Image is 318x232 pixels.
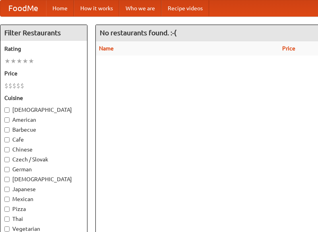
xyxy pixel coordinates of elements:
a: FoodMe [0,0,46,16]
h5: Price [4,69,83,77]
label: Thai [4,215,83,223]
label: [DEMOGRAPHIC_DATA] [4,175,83,183]
label: American [4,116,83,124]
label: Cafe [4,136,83,144]
input: Cafe [4,137,10,142]
input: Japanese [4,187,10,192]
h4: Filter Restaurants [0,25,87,41]
label: [DEMOGRAPHIC_DATA] [4,106,83,114]
li: ★ [10,57,16,65]
input: Chinese [4,147,10,152]
label: Mexican [4,195,83,203]
input: American [4,117,10,123]
input: Czech / Slovak [4,157,10,162]
label: Chinese [4,146,83,153]
input: Barbecue [4,127,10,132]
input: [DEMOGRAPHIC_DATA] [4,107,10,113]
a: Name [99,45,114,52]
h5: Cuisine [4,94,83,102]
li: ★ [22,57,28,65]
input: German [4,167,10,172]
label: Japanese [4,185,83,193]
a: Home [46,0,74,16]
label: German [4,165,83,173]
li: ★ [28,57,34,65]
li: $ [16,81,20,90]
li: $ [20,81,24,90]
input: Vegetarian [4,226,10,232]
li: ★ [16,57,22,65]
a: Who we are [119,0,161,16]
li: $ [4,81,8,90]
label: Pizza [4,205,83,213]
li: $ [8,81,12,90]
li: ★ [4,57,10,65]
ng-pluralize: No restaurants found. :-( [100,29,176,36]
h5: Rating [4,45,83,53]
input: Pizza [4,207,10,212]
label: Czech / Slovak [4,155,83,163]
label: Barbecue [4,126,83,134]
input: Mexican [4,197,10,202]
a: Price [282,45,295,52]
li: $ [12,81,16,90]
input: [DEMOGRAPHIC_DATA] [4,177,10,182]
a: How it works [74,0,119,16]
a: Recipe videos [161,0,209,16]
input: Thai [4,217,10,222]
